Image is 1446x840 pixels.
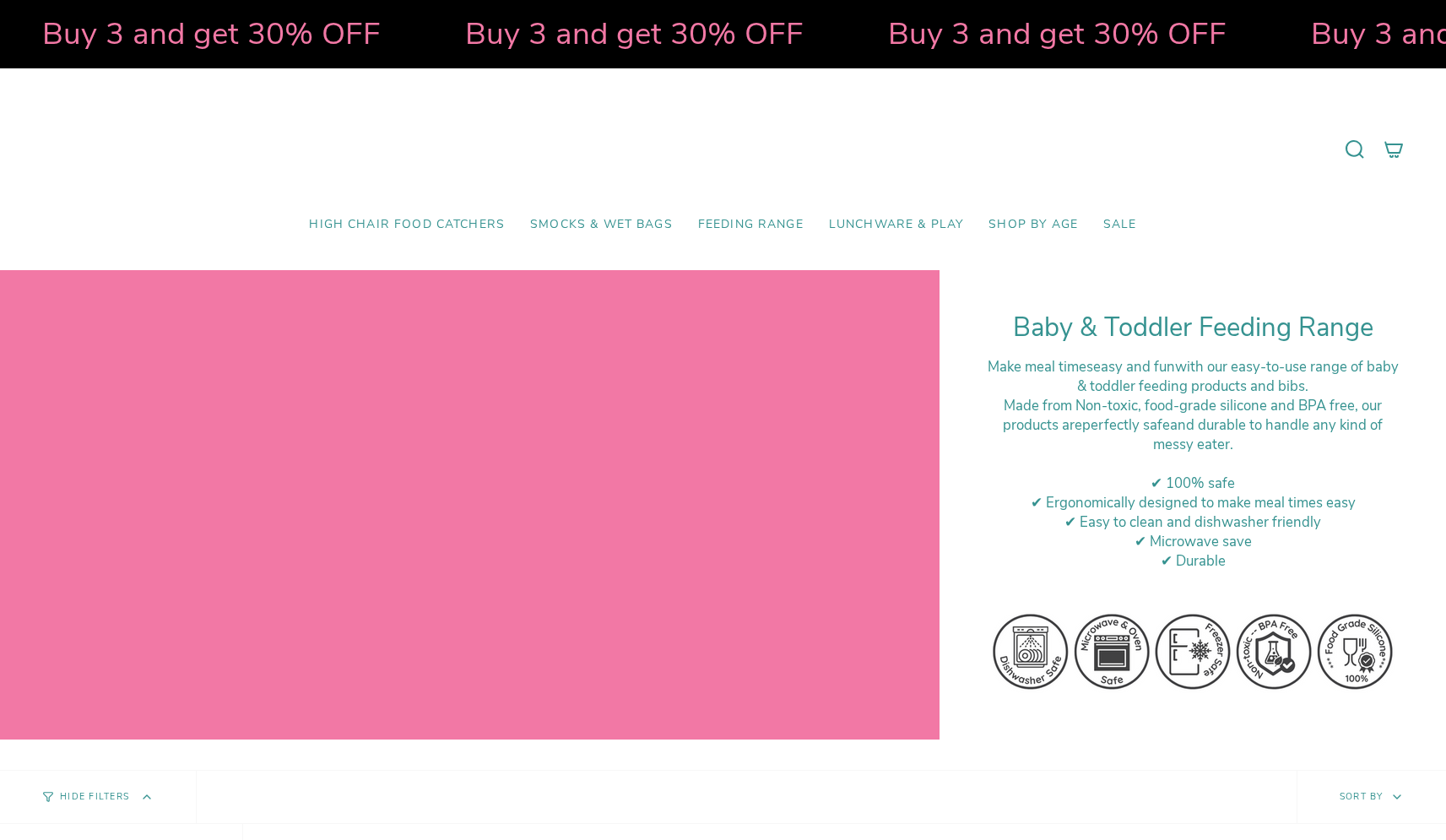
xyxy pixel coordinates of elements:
[1135,532,1252,551] span: ✔ Microwave save
[296,205,517,245] a: High Chair Food Catchers
[530,218,673,232] span: Smocks & Wet Bags
[976,205,1091,245] a: Shop by Age
[268,13,607,55] strong: Buy 3 and get 30% OFF
[982,493,1404,512] div: ✔ Ergonomically designed to make meal times easy
[982,396,1404,454] div: M
[988,218,1078,232] span: Shop by Age
[685,205,816,245] a: Feeding Range
[1093,357,1175,377] strong: easy and fun
[1082,415,1170,435] strong: perfectly safe
[816,205,976,245] a: Lunchware & Play
[982,512,1404,532] div: ✔ Easy to clean and dishwasher friendly
[1003,396,1383,454] span: ade from Non-toxic, food-grade silicone and BPA free, our products are and durable to handle any ...
[1297,771,1446,823] button: Sort by
[60,793,129,802] span: Hide Filters
[309,218,505,232] span: High Chair Food Catchers
[698,218,804,232] span: Feeding Range
[1340,790,1384,803] span: Sort by
[982,312,1404,344] h1: Baby & Toddler Feeding Range
[982,551,1404,571] div: ✔ Durable
[691,13,1030,55] strong: Buy 3 and get 30% OFF
[982,357,1404,396] div: Make meal times with our easy-to-use range of baby & toddler feeding products and bibs.
[517,205,685,245] a: Smocks & Wet Bags
[1091,205,1150,245] a: SALE
[577,94,869,205] a: Mumma’s Little Helpers
[829,218,963,232] span: Lunchware & Play
[982,474,1404,493] div: ✔ 100% safe
[1103,218,1137,232] span: SALE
